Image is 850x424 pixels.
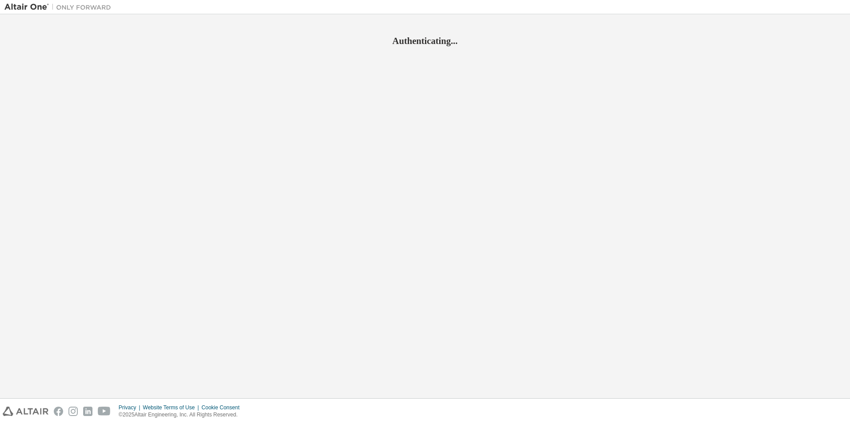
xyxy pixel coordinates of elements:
[54,407,63,416] img: facebook.svg
[143,404,201,411] div: Website Terms of Use
[201,404,245,411] div: Cookie Consent
[119,411,245,419] p: © 2025 Altair Engineering, Inc. All Rights Reserved.
[98,407,111,416] img: youtube.svg
[3,407,48,416] img: altair_logo.svg
[119,404,143,411] div: Privacy
[83,407,92,416] img: linkedin.svg
[68,407,78,416] img: instagram.svg
[4,35,846,47] h2: Authenticating...
[4,3,116,12] img: Altair One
